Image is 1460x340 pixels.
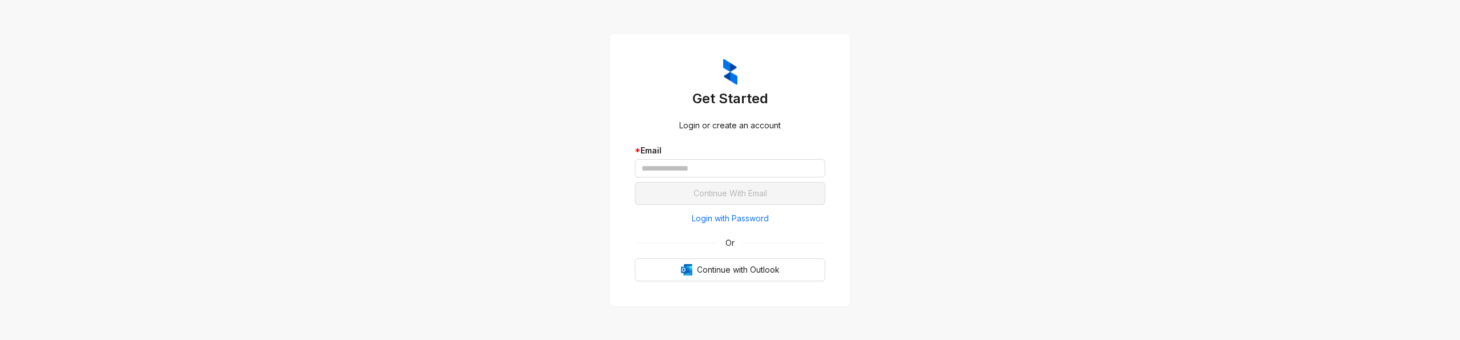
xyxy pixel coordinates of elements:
[635,258,825,281] button: OutlookContinue with Outlook
[635,182,825,205] button: Continue With Email
[697,264,780,276] span: Continue with Outlook
[681,264,692,276] img: Outlook
[717,237,743,249] span: Or
[635,209,825,228] button: Login with Password
[635,144,825,157] div: Email
[692,212,769,225] span: Login with Password
[635,90,825,108] h3: Get Started
[635,119,825,132] div: Login or create an account
[723,59,737,85] img: ZumaIcon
